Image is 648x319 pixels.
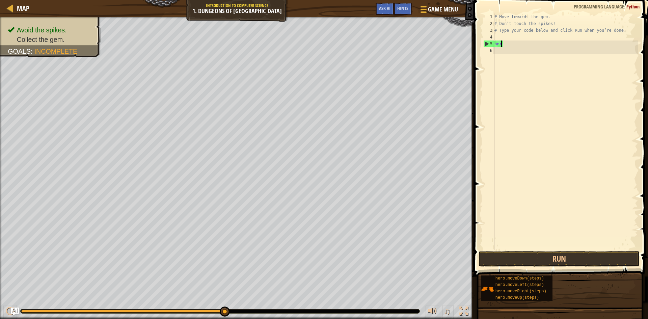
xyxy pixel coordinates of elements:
div: 5 [484,41,494,47]
button: Game Menu [415,3,462,19]
div: 1 [483,14,494,20]
div: 6 [483,47,494,54]
span: hero.moveRight(steps) [495,289,546,294]
span: Incomplete [34,48,77,55]
span: : [31,48,34,55]
span: Goals [8,48,31,55]
span: Map [17,4,29,13]
span: Programming language [574,3,624,10]
span: Python [626,3,640,10]
div: 2 [483,20,494,27]
li: Collect the gem. [8,35,94,44]
span: hero.moveDown(steps) [495,276,544,281]
button: Adjust volume [426,305,439,319]
button: ♫ [442,305,454,319]
button: Ask AI [376,3,394,15]
span: Collect the gem. [17,36,65,43]
div: 4 [483,34,494,41]
span: hero.moveLeft(steps) [495,283,544,287]
button: Run [479,251,640,267]
span: Game Menu [428,5,458,14]
span: Ask AI [379,5,390,11]
a: Map [13,4,29,13]
span: Avoid the spikes. [17,26,67,34]
img: portrait.png [481,283,494,295]
button: Ask AI [11,308,19,316]
span: Hints [397,5,408,11]
span: hero.moveUp(steps) [495,295,539,300]
button: Toggle fullscreen [457,305,470,319]
div: 3 [483,27,494,34]
span: ♫ [444,306,451,316]
span: : [624,3,626,10]
li: Avoid the spikes. [8,25,94,35]
button: Ctrl + P: Play [3,305,17,319]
